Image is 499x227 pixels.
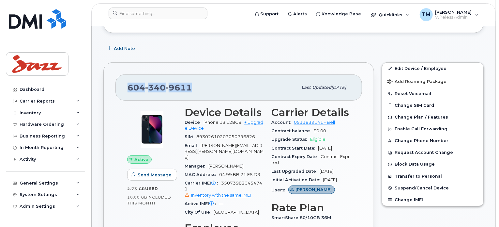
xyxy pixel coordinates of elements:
button: Reset Voicemail [382,88,483,100]
a: Edit Device / Employee [382,63,483,74]
button: Change Plan / Features [382,111,483,123]
span: iPhone 13 128GB [204,120,242,125]
span: [PERSON_NAME] [435,9,472,15]
span: Active IMEI [185,201,219,206]
button: Change Phone Number [382,135,483,147]
span: Support [260,11,279,17]
span: Carrier IMEI [185,181,221,186]
span: 89302610203050796826 [196,134,255,139]
img: image20231002-3703462-1ig824h.jpeg [132,110,172,149]
span: Manager [185,164,208,169]
span: SIM [185,134,196,139]
button: Suspend/Cancel Device [382,182,483,194]
h3: Rate Plan [271,202,350,214]
span: Last Upgraded Date [271,169,320,174]
span: [PERSON_NAME] [296,186,332,193]
span: included this month [127,195,171,205]
input: Find something... [109,8,207,19]
span: Wireless Admin [435,15,472,20]
a: Inventory with the same IMEI [185,193,251,198]
span: Contract balance [271,128,313,133]
span: Knowledge Base [322,11,361,17]
span: Contract Start Date [271,146,318,151]
span: Contract Expiry Date [271,154,321,159]
div: Quicklinks [366,8,414,21]
h3: Carrier Details [271,106,350,118]
span: Account [271,120,294,125]
button: Transfer to Personal [382,170,483,182]
span: Upgrade Status [271,137,310,142]
a: [PERSON_NAME] [288,187,335,192]
span: 04:99:BB:21:F5:D3 [219,172,260,177]
span: [PERSON_NAME] [208,164,244,169]
span: used [145,186,158,191]
span: Inventory with the same IMEI [191,193,251,198]
span: 350739820454741 [185,181,264,198]
span: [DATE] [331,85,346,90]
a: 0511839141 - Bell [294,120,335,125]
span: [DATE] [323,177,337,182]
button: Block Data Usage [382,158,483,170]
span: 604 [128,83,192,92]
span: 340 [145,83,166,92]
a: Support [250,8,283,21]
span: Initial Activation Date [271,177,323,182]
a: Alerts [283,8,311,21]
span: Add Roaming Package [387,79,446,85]
span: Add Note [114,45,135,52]
button: Request Account Change [382,147,483,158]
span: TM [422,11,431,19]
span: 2.73 GB [127,186,145,191]
button: Change SIM Card [382,100,483,111]
span: Change Plan / Features [395,115,448,120]
span: — [219,201,223,206]
span: Enable Call Forwarding [395,127,447,132]
span: [DATE] [318,146,332,151]
span: City Of Use [185,210,214,215]
span: 10.00 GB [127,195,147,200]
button: Enable Call Forwarding [382,123,483,135]
h3: Device Details [185,106,264,118]
span: MAC Address [185,172,219,177]
a: Knowledge Base [311,8,366,21]
span: Send Message [138,172,172,178]
span: [PERSON_NAME][EMAIL_ADDRESS][PERSON_NAME][DOMAIN_NAME] [185,143,264,160]
span: Last updated [301,85,331,90]
span: Users [271,187,288,192]
span: Active [135,156,149,163]
button: Add Roaming Package [382,74,483,88]
span: SmartShare 80/10GB 36M [271,215,335,220]
span: Quicklinks [379,12,402,17]
span: Suspend/Cancel Device [395,186,449,190]
span: Device [185,120,204,125]
button: Change IMEI [382,194,483,206]
div: Tanner Montgomery [415,8,483,21]
span: 9611 [166,83,192,92]
button: Send Message [127,169,177,181]
span: Email [185,143,201,148]
span: Alerts [293,11,307,17]
span: [DATE] [320,169,334,174]
button: Add Note [103,43,141,55]
span: $0.00 [313,128,326,133]
span: Eligible [310,137,325,142]
span: [GEOGRAPHIC_DATA] [214,210,259,215]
